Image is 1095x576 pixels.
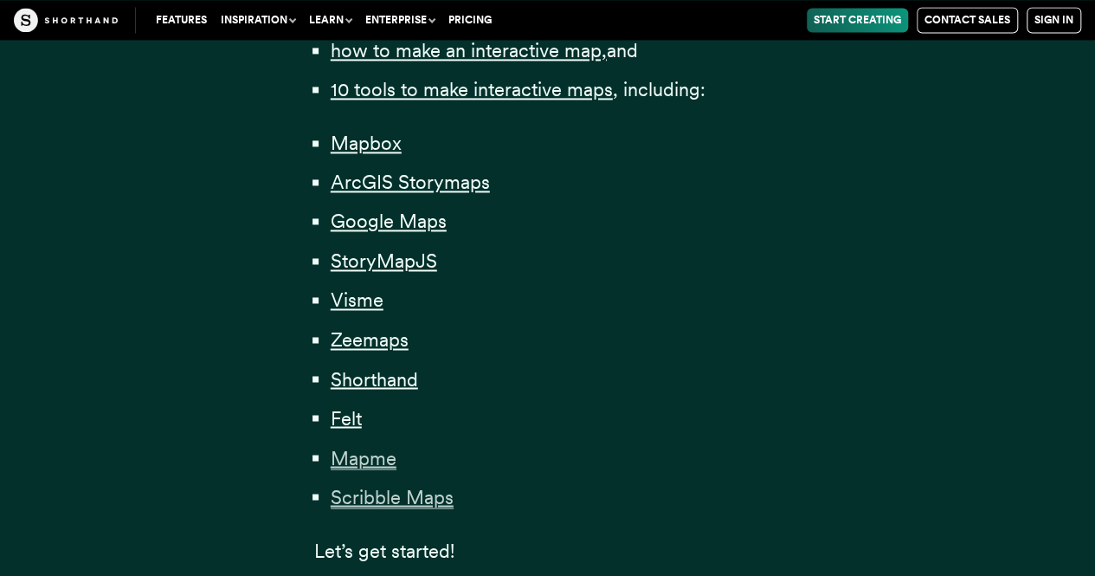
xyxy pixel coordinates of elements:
button: Inspiration [214,8,302,32]
span: Scribble Maps [331,485,454,508]
a: Google Maps [331,210,447,232]
a: Scribble Maps [331,485,454,508]
a: how to make an interactive map, [331,39,607,61]
img: The Craft [14,8,118,32]
a: StoryMapJS [331,249,437,272]
span: , including: [613,78,705,100]
span: Let’s get started! [314,539,454,561]
a: Features [149,8,214,32]
a: 10 tools to make interactive maps [331,78,613,100]
a: Shorthand [331,367,418,390]
a: Felt [331,406,362,429]
a: Mapme [331,446,396,469]
span: Mapme [331,446,396,469]
span: and [607,39,638,61]
a: Start Creating [807,8,908,32]
a: Visme [331,288,383,311]
button: Enterprise [358,8,441,32]
a: Pricing [441,8,499,32]
a: Sign in [1027,7,1081,33]
a: Zeemaps [331,328,409,351]
button: Learn [302,8,358,32]
a: ArcGIS Storymaps [331,171,490,193]
a: Mapbox [331,132,402,154]
a: Contact Sales [917,7,1018,33]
